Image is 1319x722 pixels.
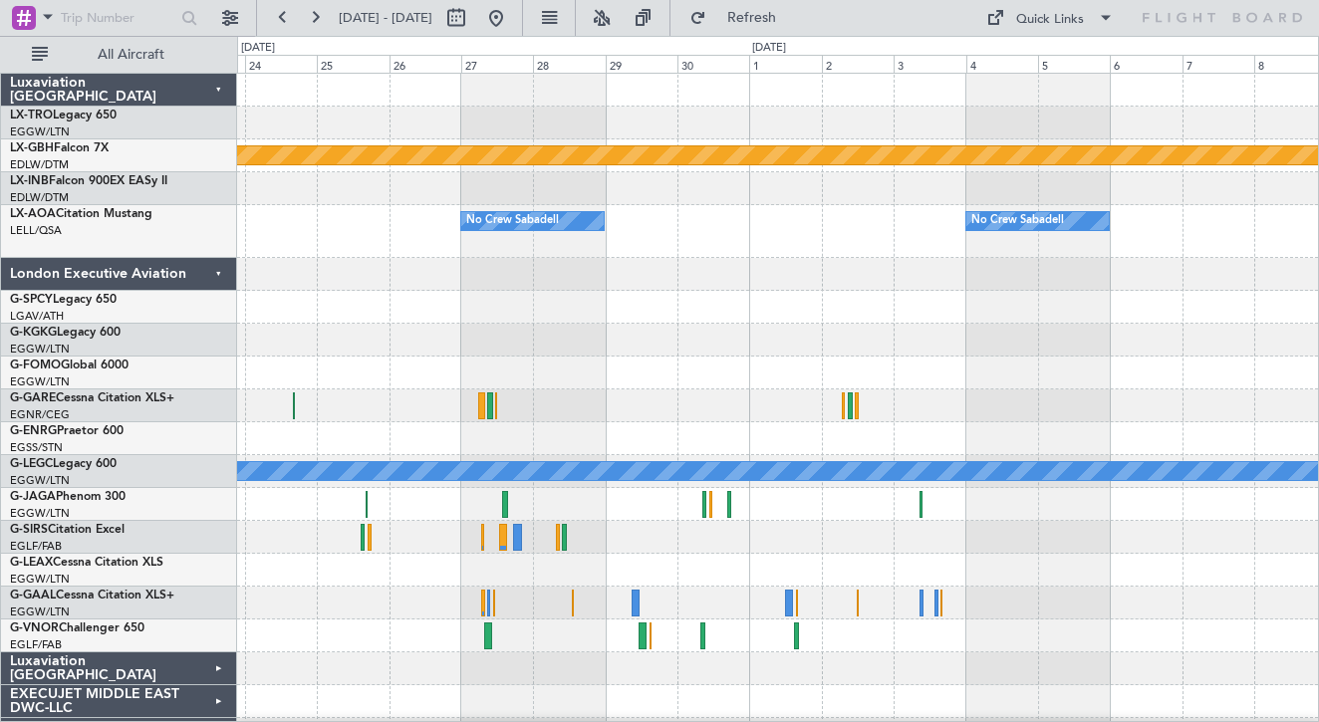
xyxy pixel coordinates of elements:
[10,110,53,121] span: LX-TRO
[894,55,965,73] div: 3
[10,524,125,536] a: G-SIRSCitation Excel
[10,506,70,521] a: EGGW/LTN
[390,55,461,73] div: 26
[752,40,786,57] div: [DATE]
[1183,55,1254,73] div: 7
[966,55,1038,73] div: 4
[10,590,174,602] a: G-GAALCessna Citation XLS+
[10,473,70,488] a: EGGW/LTN
[10,157,69,172] a: EDLW/DTM
[10,110,117,121] a: LX-TROLegacy 650
[10,440,63,455] a: EGSS/STN
[10,309,64,324] a: LGAV/ATH
[10,374,70,389] a: EGGW/LTN
[10,294,53,306] span: G-SPCY
[533,55,605,73] div: 28
[10,142,109,154] a: LX-GBHFalcon 7X
[10,142,54,154] span: LX-GBH
[10,342,70,357] a: EGGW/LTN
[10,208,152,220] a: LX-AOACitation Mustang
[10,360,61,371] span: G-FOMO
[317,55,389,73] div: 25
[10,557,163,569] a: G-LEAXCessna Citation XLS
[241,40,275,57] div: [DATE]
[710,11,794,25] span: Refresh
[822,55,894,73] div: 2
[339,9,432,27] span: [DATE] - [DATE]
[10,190,69,205] a: EDLW/DTM
[976,2,1124,34] button: Quick Links
[10,622,59,634] span: G-VNOR
[10,557,53,569] span: G-LEAX
[10,491,56,503] span: G-JAGA
[10,637,62,652] a: EGLF/FAB
[10,294,117,306] a: G-SPCYLegacy 650
[10,425,57,437] span: G-ENRG
[1110,55,1182,73] div: 6
[61,3,175,33] input: Trip Number
[466,206,559,236] div: No Crew Sabadell
[10,590,56,602] span: G-GAAL
[10,327,57,339] span: G-KGKG
[245,55,317,73] div: 24
[971,206,1064,236] div: No Crew Sabadell
[52,48,210,62] span: All Aircraft
[10,392,174,404] a: G-GARECessna Citation XLS+
[10,604,70,619] a: EGGW/LTN
[749,55,821,73] div: 1
[10,458,53,470] span: G-LEGC
[10,124,70,139] a: EGGW/LTN
[10,572,70,587] a: EGGW/LTN
[677,55,749,73] div: 30
[461,55,533,73] div: 27
[10,392,56,404] span: G-GARE
[10,360,129,371] a: G-FOMOGlobal 6000
[10,223,62,238] a: LELL/QSA
[10,175,167,187] a: LX-INBFalcon 900EX EASy II
[10,491,126,503] a: G-JAGAPhenom 300
[1038,55,1110,73] div: 5
[680,2,800,34] button: Refresh
[10,407,70,422] a: EGNR/CEG
[10,622,144,634] a: G-VNORChallenger 650
[10,425,124,437] a: G-ENRGPraetor 600
[10,175,49,187] span: LX-INB
[1016,10,1084,30] div: Quick Links
[10,539,62,554] a: EGLF/FAB
[606,55,677,73] div: 29
[22,39,216,71] button: All Aircraft
[10,327,121,339] a: G-KGKGLegacy 600
[10,458,117,470] a: G-LEGCLegacy 600
[10,208,56,220] span: LX-AOA
[10,524,48,536] span: G-SIRS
